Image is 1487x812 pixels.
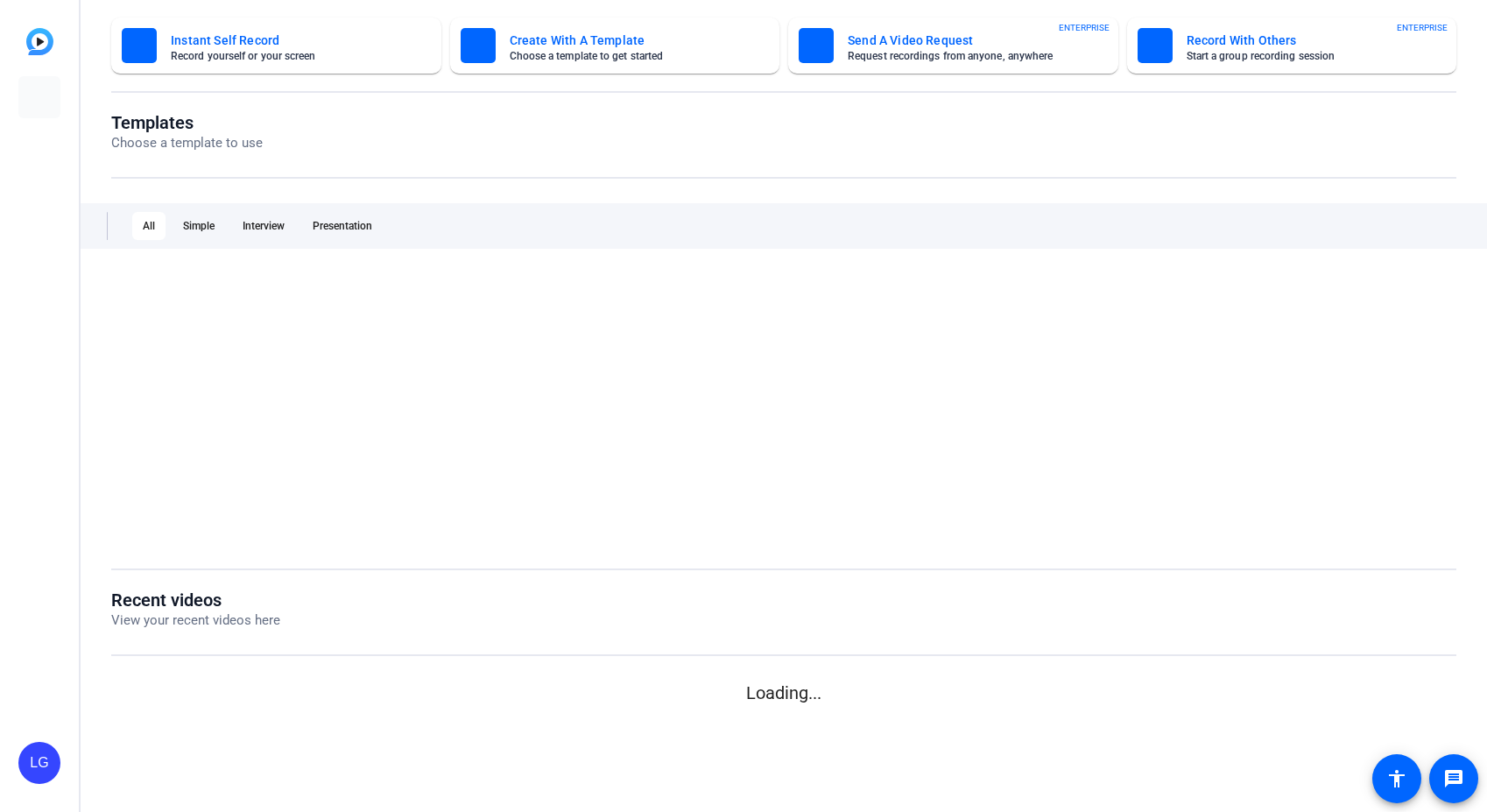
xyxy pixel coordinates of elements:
[848,30,1080,51] mat-card-title: Send A Video Request
[171,51,403,61] mat-card-subtitle: Record yourself or your screen
[1397,21,1448,34] span: ENTERPRISE
[788,18,1118,74] button: Send A Video RequestRequest recordings from anyone, anywhereENTERPRISE
[18,742,60,784] div: LG
[1386,768,1407,789] mat-icon: accessibility
[232,212,295,240] div: Interview
[510,51,742,61] mat-card-subtitle: Choose a template to get started
[848,51,1080,61] mat-card-subtitle: Request recordings from anyone, anywhere
[1187,51,1419,61] mat-card-subtitle: Start a group recording session
[111,680,1456,706] p: Loading...
[302,212,383,240] div: Presentation
[510,30,742,51] mat-card-title: Create With A Template
[111,611,280,631] p: View your recent videos here
[1059,21,1110,34] span: ENTERPRISE
[111,112,263,133] h1: Templates
[171,30,403,51] mat-card-title: Instant Self Record
[132,212,166,240] div: All
[1187,30,1419,51] mat-card-title: Record With Others
[111,133,263,153] p: Choose a template to use
[173,212,225,240] div: Simple
[26,28,53,55] img: blue-gradient.svg
[111,18,441,74] button: Instant Self RecordRecord yourself or your screen
[1127,18,1457,74] button: Record With OthersStart a group recording sessionENTERPRISE
[450,18,780,74] button: Create With A TemplateChoose a template to get started
[1443,768,1464,789] mat-icon: message
[111,590,280,611] h1: Recent videos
